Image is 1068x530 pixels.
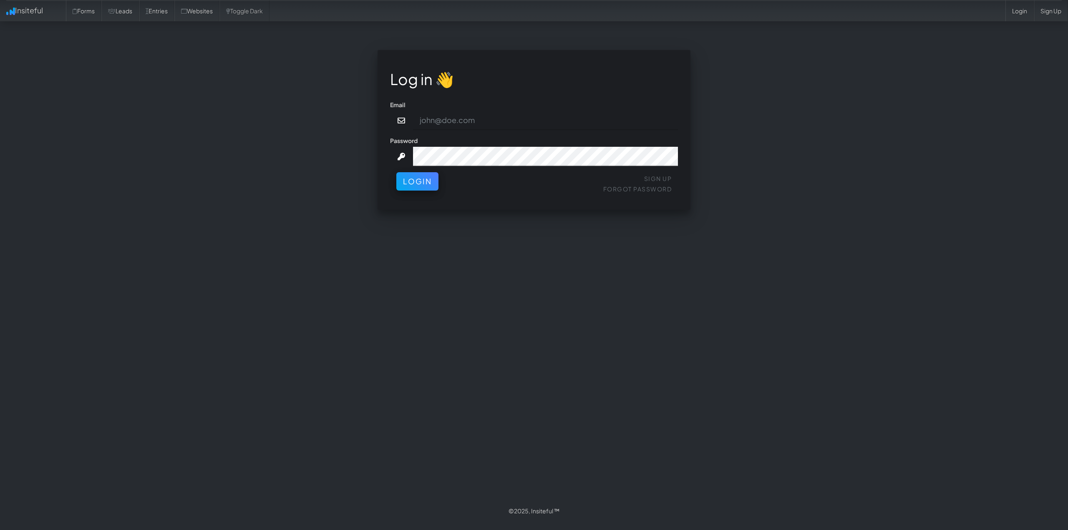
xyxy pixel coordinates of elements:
a: Entries [139,0,174,21]
a: Sign Up [1034,0,1068,21]
input: john@doe.com [413,111,678,130]
button: Login [396,172,438,191]
label: Password [390,136,418,145]
a: Forms [66,0,101,21]
a: Forgot Password [603,185,672,193]
h1: Log in 👋 [390,71,678,88]
a: Login [1005,0,1034,21]
a: Sign Up [644,175,672,182]
img: icon.png [6,8,15,15]
a: Toggle Dark [219,0,270,21]
a: Leads [101,0,139,21]
label: Email [390,100,406,109]
a: Websites [174,0,219,21]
